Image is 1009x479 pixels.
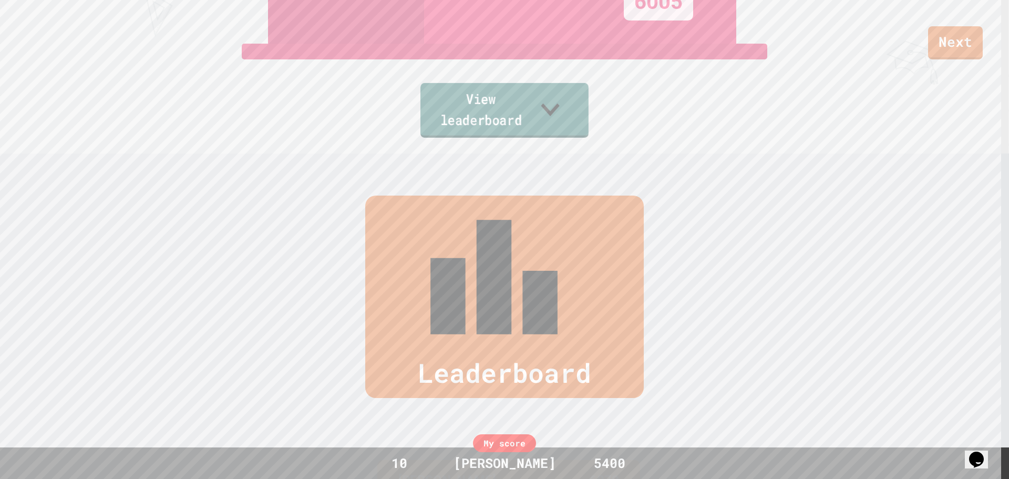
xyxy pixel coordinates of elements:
div: 5400 [570,453,649,473]
a: View leaderboard [420,83,589,138]
a: Next [928,26,983,59]
div: [PERSON_NAME] [443,453,567,473]
div: 10 [360,453,439,473]
iframe: chat widget [965,437,998,468]
div: Leaderboard [365,196,644,398]
div: My score [473,434,536,452]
